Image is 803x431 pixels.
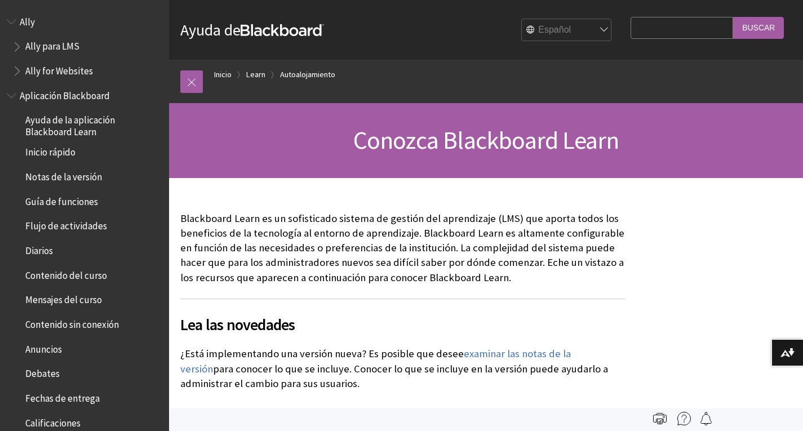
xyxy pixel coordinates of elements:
img: Follow this page [699,412,713,425]
a: Inicio [214,68,232,82]
span: Conozca Blackboard Learn [353,125,619,155]
p: Blackboard Learn es un sofisticado sistema de gestión del aprendizaje (LMS) que aporta todos los ... [180,211,625,285]
span: Guía de funciones [25,192,98,207]
span: Mensajes del curso [25,291,102,306]
input: Buscar [733,17,784,39]
h3: Acerca de las versiones de los lanzamientos [180,405,625,426]
strong: Blackboard [241,24,324,36]
span: Aplicación Blackboard [20,86,110,101]
select: Site Language Selector [522,19,612,42]
span: Notas de la versión [25,167,102,183]
p: ¿Está implementando una versión nueva? Es posible que desee para conocer lo que se incluye. Conoc... [180,346,625,391]
span: Fechas de entrega [25,389,100,404]
h2: Lea las novedades [180,299,625,336]
span: Ally para LMS [25,37,79,52]
span: Contenido sin conexión [25,315,119,330]
span: Inicio rápido [25,143,76,158]
nav: Book outline for Anthology Ally Help [7,12,162,81]
span: Ally [20,12,35,28]
img: Print [653,412,667,425]
a: Ayuda deBlackboard [180,20,324,40]
a: examinar las notas de la versión [180,347,571,375]
span: Ayuda de la aplicación Blackboard Learn [25,111,161,137]
span: Debates [25,365,60,380]
span: Contenido del curso [25,266,107,281]
span: Diarios [25,241,53,256]
a: Learn [246,68,265,82]
span: Flujo de actividades [25,217,107,232]
span: Ally for Websites [25,61,93,77]
span: Calificaciones [25,414,81,429]
span: Anuncios [25,340,62,355]
img: More help [677,412,691,425]
a: Autoalojamiento [280,68,335,82]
